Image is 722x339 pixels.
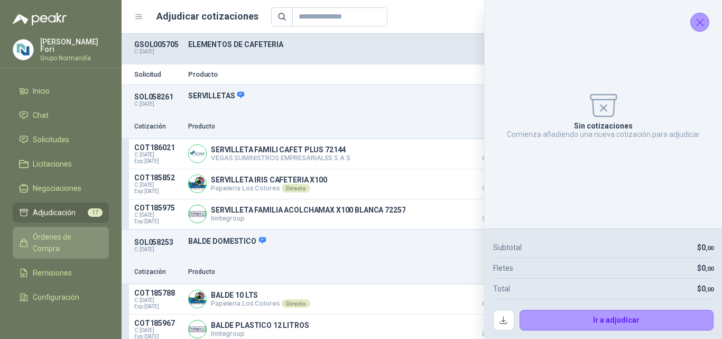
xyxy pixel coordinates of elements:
[493,262,513,274] p: Fletes
[211,214,405,222] p: Inntegroup
[188,91,557,100] p: SERVILLETAS
[701,243,714,252] span: 0
[188,40,557,49] p: ELEMENTOS DE CAFETERIA
[574,122,633,130] p: Sin cotizaciones
[134,188,182,195] span: Exp: [DATE]
[211,184,327,193] p: Papeleria Los Colores
[466,332,519,337] span: Crédito 30 días
[33,158,72,170] span: Licitaciones
[706,286,714,293] span: ,00
[13,311,109,332] a: Manuales y ayuda
[134,267,182,277] p: Cotización
[282,299,310,308] div: Directo
[188,236,557,246] p: BALDE DOMESTICO
[33,109,49,121] span: Chat
[134,182,182,188] span: C: [DATE]
[134,238,182,246] p: SOL058253
[134,40,182,49] p: GSOL005705
[156,9,258,24] h1: Adjudicar cotizaciones
[188,122,460,132] p: Producto
[697,283,714,295] p: $
[33,267,72,279] span: Remisiones
[13,105,109,125] a: Chat
[466,301,519,307] span: Crédito 30 días
[33,231,99,254] span: Órdenes de Compra
[466,267,519,277] p: Precio
[189,320,206,338] img: Company Logo
[40,55,109,61] p: Grupo Normandía
[13,154,109,174] a: Licitaciones
[134,327,182,334] span: C: [DATE]
[13,178,109,198] a: Negociaciones
[466,173,519,191] p: $ 32.944
[189,290,206,308] img: Company Logo
[13,203,109,223] a: Adjudicación17
[466,186,519,191] span: Crédito 30 días
[493,242,522,253] p: Subtotal
[211,329,309,337] p: Inntegroup
[134,143,182,152] p: COT186021
[134,289,182,297] p: COT185788
[188,267,460,277] p: Producto
[13,40,33,60] img: Company Logo
[33,134,69,145] span: Solicitudes
[13,287,109,307] a: Configuración
[13,81,109,101] a: Inicio
[493,283,510,295] p: Total
[134,246,182,253] p: C: [DATE]
[706,245,714,252] span: ,00
[211,299,310,308] p: Papeleria Los Colores
[466,289,519,307] p: $ 13.328
[188,71,557,78] p: Producto
[134,152,182,158] span: C: [DATE]
[706,265,714,272] span: ,00
[211,145,350,154] p: SERVILLETA FAMILI CAFET PLUS 72144
[211,291,310,299] p: BALDE 10 LTS
[134,319,182,327] p: COT185967
[507,130,700,139] p: Comienza añadiendo una nueva cotización para adjudicar
[466,122,519,132] p: Precio
[189,205,206,223] img: Company Logo
[13,13,67,25] img: Logo peakr
[134,49,182,55] p: C: [DATE]
[33,291,79,303] span: Configuración
[466,204,519,222] p: $ 40.327
[40,38,109,53] p: [PERSON_NAME] Fori
[211,176,327,184] p: SERVILLETA IRIS CAFETERIA X100
[701,264,714,272] span: 0
[134,158,182,164] span: Exp: [DATE]
[134,101,182,107] p: C: [DATE]
[134,204,182,212] p: COT185975
[466,216,519,222] span: Crédito 30 días
[697,242,714,253] p: $
[466,156,519,161] span: Crédito 30 días
[466,319,519,337] p: $ 14.118
[520,310,714,331] button: Ir a adjudicar
[211,206,405,214] p: SERVILLETA FAMILIA ACOLCHAMAX X100 BLANCA 72257
[189,145,206,162] img: Company Logo
[466,143,519,161] p: $ 32.257
[697,262,714,274] p: $
[33,85,50,97] span: Inicio
[134,212,182,218] span: C: [DATE]
[134,218,182,225] span: Exp: [DATE]
[13,227,109,259] a: Órdenes de Compra
[211,321,309,329] p: BALDE PLASTICO 12 LITROS
[33,182,81,194] span: Negociaciones
[134,297,182,304] span: C: [DATE]
[211,154,350,162] p: VEGAS SUMINISTROS EMPRESARIALES S A S
[134,122,182,132] p: Cotización
[13,130,109,150] a: Solicitudes
[134,93,182,101] p: SOL058261
[134,71,182,78] p: Solicitud
[33,207,76,218] span: Adjudicación
[88,208,103,217] span: 17
[282,184,310,193] div: Directo
[134,304,182,310] span: Exp: [DATE]
[189,175,206,193] img: Company Logo
[13,263,109,283] a: Remisiones
[701,285,714,293] span: 0
[134,173,182,182] p: COT185852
